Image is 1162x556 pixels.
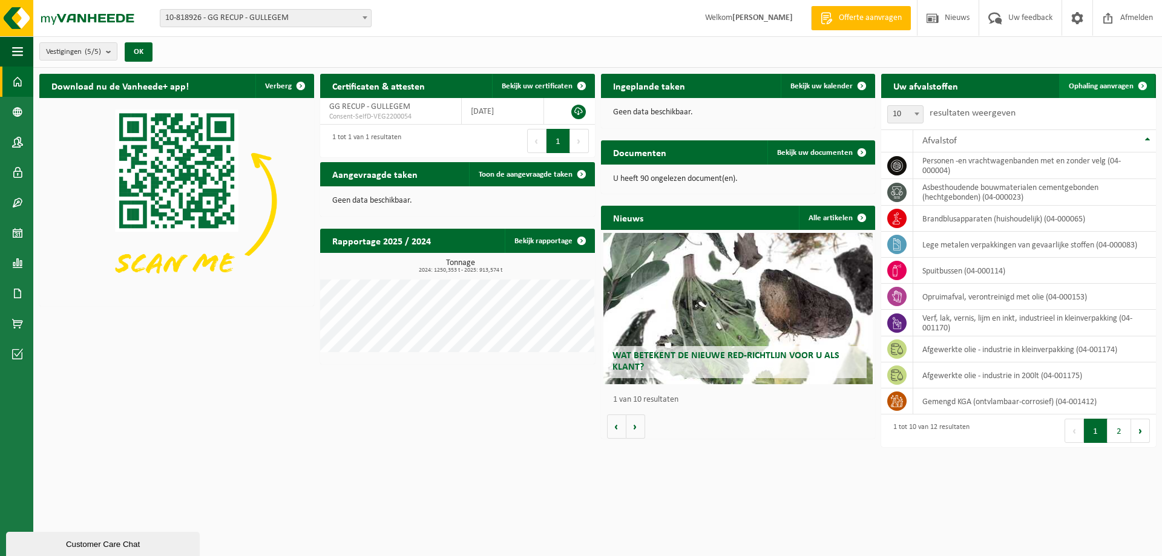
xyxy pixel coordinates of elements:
div: 1 tot 10 van 12 resultaten [887,417,970,444]
a: Bekijk uw documenten [767,140,874,165]
a: Ophaling aanvragen [1059,74,1155,98]
button: OK [125,42,153,62]
span: Toon de aangevraagde taken [479,171,573,178]
button: Volgende [626,414,645,439]
p: 1 van 10 resultaten [613,396,870,404]
p: Geen data beschikbaar. [613,108,864,117]
span: GG RECUP - GULLEGEM [329,102,410,111]
span: 10 [888,106,923,123]
button: Vestigingen(5/5) [39,42,117,61]
span: Verberg [265,82,292,90]
a: Toon de aangevraagde taken [469,162,594,186]
button: 2 [1108,419,1131,443]
span: 10-818926 - GG RECUP - GULLEGEM [160,9,372,27]
td: personen -en vrachtwagenbanden met en zonder velg (04-000004) [913,152,1156,179]
a: Offerte aanvragen [811,6,911,30]
p: Geen data beschikbaar. [332,197,583,205]
td: [DATE] [462,98,544,125]
strong: [PERSON_NAME] [732,13,793,22]
button: Vorige [607,414,626,439]
td: brandblusapparaten (huishoudelijk) (04-000065) [913,206,1156,232]
span: Offerte aanvragen [836,12,905,24]
td: spuitbussen (04-000114) [913,258,1156,284]
span: 10 [887,105,924,123]
a: Wat betekent de nieuwe RED-richtlijn voor u als klant? [603,233,873,384]
span: 2024: 1250,353 t - 2025: 913,574 t [326,267,595,273]
h2: Nieuws [601,206,655,229]
button: Previous [1065,419,1084,443]
td: lege metalen verpakkingen van gevaarlijke stoffen (04-000083) [913,232,1156,258]
button: Previous [527,129,547,153]
h2: Aangevraagde taken [320,162,430,186]
h2: Rapportage 2025 / 2024 [320,229,443,252]
span: 10-818926 - GG RECUP - GULLEGEM [160,10,371,27]
img: Download de VHEPlus App [39,98,314,304]
span: Ophaling aanvragen [1069,82,1134,90]
h2: Ingeplande taken [601,74,697,97]
div: 1 tot 1 van 1 resultaten [326,128,401,154]
span: Bekijk uw kalender [790,82,853,90]
td: opruimafval, verontreinigd met olie (04-000153) [913,284,1156,310]
button: Next [1131,419,1150,443]
span: Afvalstof [922,136,957,146]
h2: Uw afvalstoffen [881,74,970,97]
span: Bekijk uw documenten [777,149,853,157]
td: verf, lak, vernis, lijm en inkt, industrieel in kleinverpakking (04-001170) [913,310,1156,336]
a: Bekijk uw kalender [781,74,874,98]
td: afgewerkte olie - industrie in 200lt (04-001175) [913,362,1156,388]
a: Bekijk uw certificaten [492,74,594,98]
h2: Download nu de Vanheede+ app! [39,74,201,97]
count: (5/5) [85,48,101,56]
span: Bekijk uw certificaten [502,82,573,90]
button: 1 [1084,419,1108,443]
button: Next [570,129,589,153]
h2: Documenten [601,140,678,164]
a: Alle artikelen [799,206,874,230]
td: asbesthoudende bouwmaterialen cementgebonden (hechtgebonden) (04-000023) [913,179,1156,206]
button: Verberg [255,74,313,98]
p: U heeft 90 ongelezen document(en). [613,175,864,183]
label: resultaten weergeven [930,108,1016,118]
td: gemengd KGA (ontvlambaar-corrosief) (04-001412) [913,388,1156,414]
h3: Tonnage [326,259,595,273]
td: afgewerkte olie - industrie in kleinverpakking (04-001174) [913,336,1156,362]
a: Bekijk rapportage [505,229,594,253]
span: Vestigingen [46,43,101,61]
iframe: chat widget [6,529,202,556]
span: Consent-SelfD-VEG2200054 [329,112,452,122]
h2: Certificaten & attesten [320,74,437,97]
span: Wat betekent de nieuwe RED-richtlijn voor u als klant? [612,351,839,372]
button: 1 [547,129,570,153]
